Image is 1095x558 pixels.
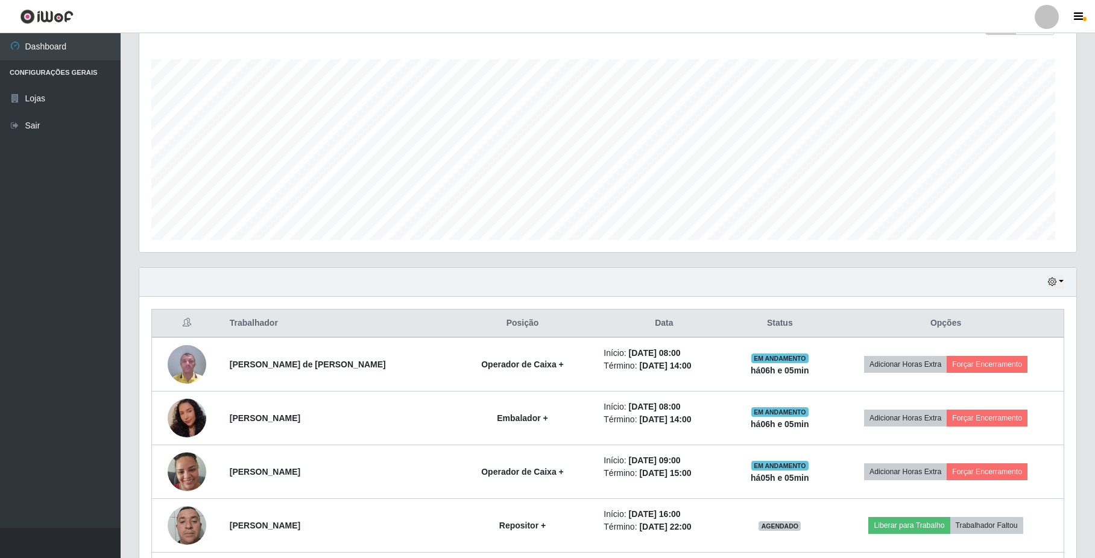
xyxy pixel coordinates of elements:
th: Posição [449,309,597,338]
li: Término: [604,521,724,533]
button: Forçar Encerramento [947,356,1027,373]
span: EM ANDAMENTO [751,407,809,417]
li: Início: [604,508,724,521]
th: Trabalhador [222,309,449,338]
li: Início: [604,401,724,413]
img: 1734563088725.jpeg [168,338,206,390]
strong: [PERSON_NAME] [230,413,300,423]
strong: Operador de Caixa + [481,360,564,369]
li: Término: [604,467,724,480]
li: Início: [604,347,724,360]
button: Trabalhador Faltou [950,517,1023,534]
img: CoreUI Logo [20,9,74,24]
li: Início: [604,454,724,467]
strong: [PERSON_NAME] de [PERSON_NAME] [230,360,386,369]
time: [DATE] 09:00 [629,455,681,465]
button: Adicionar Horas Extra [864,410,947,426]
time: [DATE] 22:00 [639,522,691,531]
strong: há 06 h e 05 min [751,419,809,429]
button: Forçar Encerramento [947,463,1027,480]
span: EM ANDAMENTO [751,461,809,471]
strong: [PERSON_NAME] [230,467,300,477]
time: [DATE] 16:00 [629,509,681,519]
button: Adicionar Horas Extra [864,356,947,373]
th: Data [596,309,731,338]
span: EM ANDAMENTO [751,354,809,363]
th: Status [731,309,828,338]
button: Adicionar Horas Extra [864,463,947,480]
strong: Repositor + [499,521,546,530]
time: [DATE] 08:00 [629,348,681,358]
strong: [PERSON_NAME] [230,521,300,530]
time: [DATE] 08:00 [629,402,681,411]
time: [DATE] 14:00 [639,414,691,424]
strong: há 05 h e 05 min [751,473,809,483]
img: 1753371469357.jpeg [168,393,206,443]
strong: Operador de Caixa + [481,467,564,477]
strong: Embalador + [497,413,547,423]
li: Término: [604,413,724,426]
span: AGENDADO [759,521,801,531]
img: 1724708797477.jpeg [168,499,206,551]
li: Término: [604,360,724,372]
strong: há 06 h e 05 min [751,366,809,375]
img: 1712933645778.jpeg [168,446,206,497]
th: Opções [828,309,1064,338]
time: [DATE] 14:00 [639,361,691,370]
time: [DATE] 15:00 [639,468,691,478]
button: Forçar Encerramento [947,410,1027,426]
button: Liberar para Trabalho [868,517,950,534]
